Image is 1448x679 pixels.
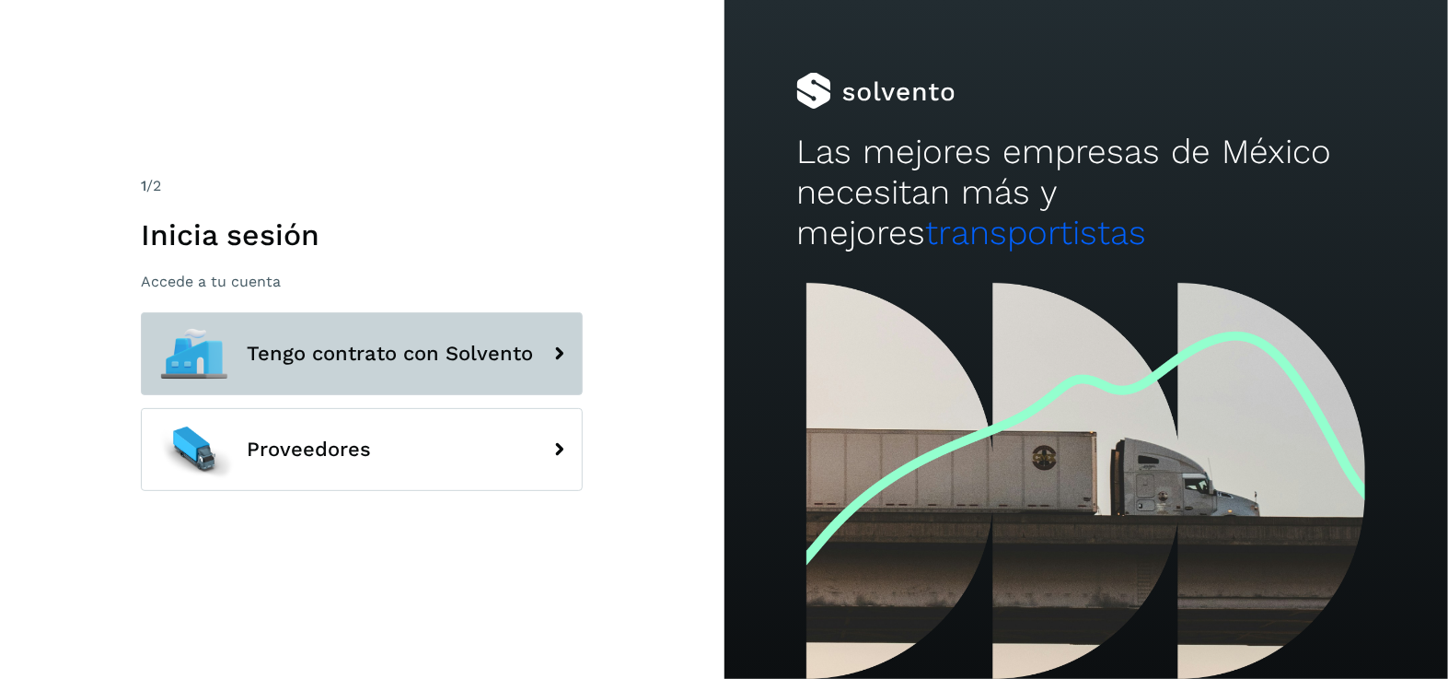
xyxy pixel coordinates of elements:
span: 1 [141,177,146,194]
span: Tengo contrato con Solvento [247,343,533,365]
h1: Inicia sesión [141,217,583,252]
div: /2 [141,175,583,197]
span: Proveedores [247,439,371,461]
p: Accede a tu cuenta [141,273,583,290]
button: Tengo contrato con Solvento [141,312,583,395]
h2: Las mejores empresas de México necesitan más y mejores [796,132,1375,254]
span: transportistas [925,213,1146,252]
button: Proveedores [141,408,583,491]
